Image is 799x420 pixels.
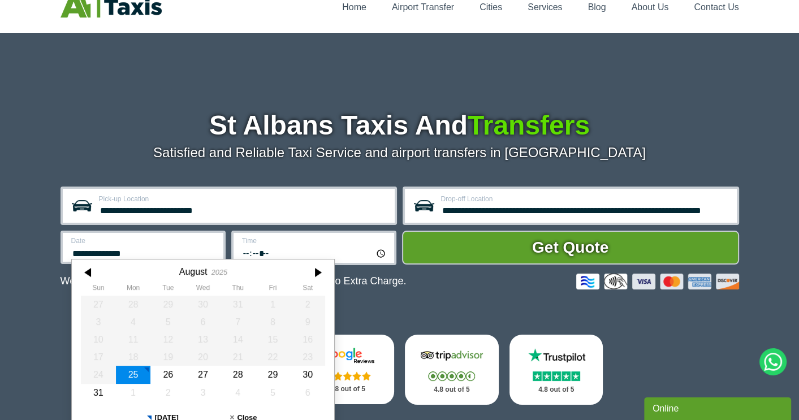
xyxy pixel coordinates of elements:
[277,275,406,287] span: The Car at No Extra Charge.
[185,331,221,348] div: 13 August 2025
[99,196,388,202] label: Pick-up Location
[185,348,221,366] div: 20 August 2025
[179,266,207,277] div: August
[61,275,407,287] p: We Now Accept Card & Contactless Payment In
[528,2,562,12] a: Services
[290,384,325,401] div: 06 September 2025
[115,384,150,401] div: 01 September 2025
[324,371,371,380] img: Stars
[522,383,591,397] p: 4.8 out of 5
[220,331,255,348] div: 14 August 2025
[290,366,325,383] div: 30 August 2025
[644,395,793,420] iframe: chat widget
[115,313,150,331] div: 04 August 2025
[313,382,382,396] p: 4.8 out of 5
[405,335,499,405] a: Tripadvisor Stars 4.8 out of 5
[150,366,185,383] div: 26 August 2025
[185,313,221,331] div: 06 August 2025
[115,331,150,348] div: 11 August 2025
[418,347,486,364] img: Tripadvisor
[290,284,325,295] th: Saturday
[61,112,739,139] h1: St Albans Taxis And
[242,237,387,244] label: Time
[533,371,580,381] img: Stars
[81,384,116,401] div: 31 August 2025
[342,2,366,12] a: Home
[81,348,116,366] div: 17 August 2025
[81,284,116,295] th: Sunday
[428,371,475,381] img: Stars
[300,335,394,404] a: Google Stars 4.8 out of 5
[392,2,454,12] a: Airport Transfer
[150,313,185,331] div: 05 August 2025
[576,274,739,289] img: Credit And Debit Cards
[468,110,590,140] span: Transfers
[694,2,738,12] a: Contact Us
[211,268,227,276] div: 2025
[220,284,255,295] th: Thursday
[220,366,255,383] div: 28 August 2025
[290,331,325,348] div: 16 August 2025
[480,2,502,12] a: Cities
[150,331,185,348] div: 12 August 2025
[150,284,185,295] th: Tuesday
[71,237,217,244] label: Date
[220,296,255,313] div: 31 July 2025
[255,313,290,331] div: 08 August 2025
[185,284,221,295] th: Wednesday
[185,384,221,401] div: 03 September 2025
[220,348,255,366] div: 21 August 2025
[290,348,325,366] div: 23 August 2025
[522,347,590,364] img: Trustpilot
[290,296,325,313] div: 02 August 2025
[115,296,150,313] div: 28 July 2025
[255,348,290,366] div: 22 August 2025
[81,366,116,383] div: 24 August 2025
[150,296,185,313] div: 29 July 2025
[81,313,116,331] div: 03 August 2025
[115,366,150,383] div: 25 August 2025
[255,296,290,313] div: 01 August 2025
[220,384,255,401] div: 04 September 2025
[81,331,116,348] div: 10 August 2025
[255,284,290,295] th: Friday
[313,347,381,364] img: Google
[255,384,290,401] div: 05 September 2025
[115,284,150,295] th: Monday
[61,145,739,161] p: Satisfied and Reliable Taxi Service and airport transfers in [GEOGRAPHIC_DATA]
[150,384,185,401] div: 02 September 2025
[81,296,116,313] div: 27 July 2025
[417,383,486,397] p: 4.8 out of 5
[441,196,730,202] label: Drop-off Location
[150,348,185,366] div: 19 August 2025
[588,2,606,12] a: Blog
[290,313,325,331] div: 09 August 2025
[185,366,221,383] div: 27 August 2025
[255,331,290,348] div: 15 August 2025
[185,296,221,313] div: 30 July 2025
[220,313,255,331] div: 07 August 2025
[632,2,669,12] a: About Us
[402,231,739,265] button: Get Quote
[509,335,603,405] a: Trustpilot Stars 4.8 out of 5
[115,348,150,366] div: 18 August 2025
[255,366,290,383] div: 29 August 2025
